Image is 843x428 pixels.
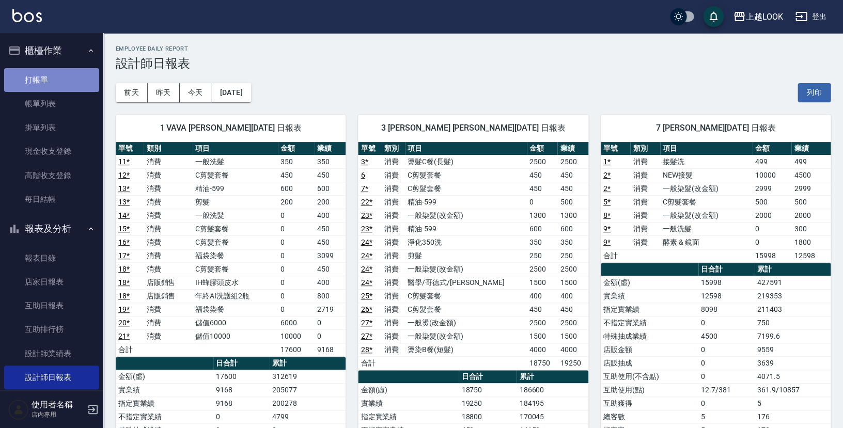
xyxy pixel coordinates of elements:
[753,235,792,249] td: 0
[527,316,557,329] td: 2500
[630,195,660,209] td: 消費
[193,142,278,155] th: 項目
[315,168,346,182] td: 450
[527,222,557,235] td: 600
[557,195,588,209] td: 500
[527,343,557,356] td: 4000
[791,142,831,155] th: 業績
[32,410,84,419] p: 店內專用
[601,316,698,329] td: 不指定實業績
[698,329,755,343] td: 4500
[213,357,270,370] th: 日合計
[557,329,588,343] td: 1500
[698,370,755,383] td: 0
[557,276,588,289] td: 1500
[791,222,831,235] td: 300
[358,142,381,155] th: 單號
[405,235,527,249] td: 淨化350洗
[382,209,405,222] td: 消費
[755,289,831,303] td: 219353
[358,383,459,397] td: 金額(虛)
[459,397,517,410] td: 19250
[4,246,99,270] a: 報表目錄
[755,397,831,410] td: 5
[4,164,99,187] a: 高階收支登錄
[660,195,753,209] td: C剪髮套餐
[193,182,278,195] td: 精油-599
[382,329,405,343] td: 消費
[315,249,346,262] td: 3099
[527,195,557,209] td: 0
[527,168,557,182] td: 450
[601,276,698,289] td: 金額(虛)
[116,83,148,102] button: 前天
[116,142,346,357] table: a dense table
[557,182,588,195] td: 450
[382,343,405,356] td: 消費
[517,397,588,410] td: 184195
[660,235,753,249] td: 酵素 & 鏡面
[144,235,193,249] td: 消費
[278,276,315,289] td: 0
[405,316,527,329] td: 一般燙(改金額)
[278,142,315,155] th: 金額
[660,155,753,168] td: 接髮洗
[4,342,99,366] a: 設計師業績表
[791,155,831,168] td: 499
[4,187,99,211] a: 每日結帳
[4,68,99,92] a: 打帳單
[382,182,405,195] td: 消費
[405,249,527,262] td: 剪髮
[729,6,787,27] button: 上越LOOK
[601,329,698,343] td: 特殊抽成業績
[527,142,557,155] th: 金額
[12,9,42,22] img: Logo
[213,397,270,410] td: 9168
[405,209,527,222] td: 一般染髮(改金額)
[4,318,99,341] a: 互助排行榜
[527,329,557,343] td: 1500
[315,289,346,303] td: 800
[557,222,588,235] td: 600
[798,83,831,102] button: 列印
[405,262,527,276] td: 一般染髮(改金額)
[459,383,517,397] td: 18750
[753,222,792,235] td: 0
[4,215,99,242] button: 報表及分析
[4,366,99,389] a: 設計師日報表
[4,116,99,139] a: 掛單列表
[557,168,588,182] td: 450
[315,222,346,235] td: 450
[315,303,346,316] td: 2719
[753,249,792,262] td: 15998
[601,383,698,397] td: 互助使用(點)
[660,209,753,222] td: 一般染髮(改金額)
[315,343,346,356] td: 9168
[4,37,99,64] button: 櫃檯作業
[193,276,278,289] td: IH蜂膠頭皮水
[193,195,278,209] td: 剪髮
[144,209,193,222] td: 消費
[382,195,405,209] td: 消費
[517,370,588,384] th: 累計
[557,262,588,276] td: 2500
[144,222,193,235] td: 消費
[193,168,278,182] td: C剪髮套餐
[698,410,755,423] td: 5
[4,389,99,413] a: 設計師業績分析表
[755,410,831,423] td: 176
[382,276,405,289] td: 消費
[116,410,213,423] td: 不指定實業績
[405,155,527,168] td: 燙髮C餐(長髮)
[660,222,753,235] td: 一般洗髮
[144,276,193,289] td: 店販銷售
[278,195,315,209] td: 200
[144,316,193,329] td: 消費
[193,249,278,262] td: 福袋染餐
[630,235,660,249] td: 消費
[361,171,365,179] a: 6
[630,182,660,195] td: 消費
[382,289,405,303] td: 消費
[128,123,333,133] span: 1 VAVA [PERSON_NAME][DATE] 日報表
[382,262,405,276] td: 消費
